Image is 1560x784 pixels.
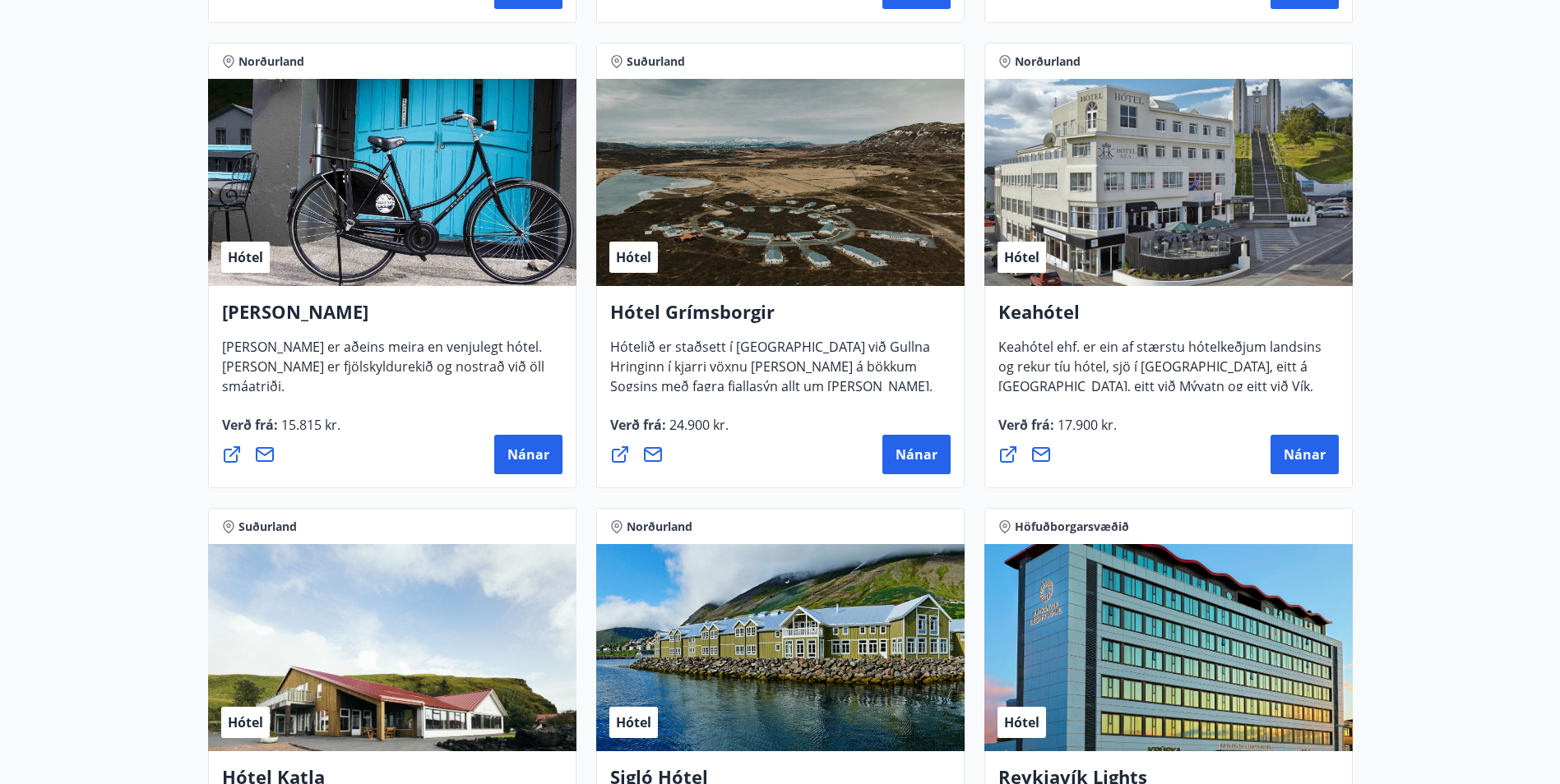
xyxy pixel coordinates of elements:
span: Verð frá : [610,416,729,447]
span: Nánar [896,445,937,463]
h4: [PERSON_NAME] [222,299,562,337]
span: Keahótel ehf. er ein af stærstu hótelkeðjum landsins og rekur tíu hótel, sjö í [GEOGRAPHIC_DATA],... [998,338,1322,448]
h4: Hótel Grímsborgir [610,299,951,337]
span: Höfuðborgarsvæðið [1015,519,1129,535]
span: Hótelið er staðsett í [GEOGRAPHIC_DATA] við Gullna Hringinn í kjarri vöxnu [PERSON_NAME] á bökkum... [610,338,933,448]
span: Nánar [1284,445,1326,463]
span: Hótel [1004,713,1039,731]
button: Nánar [882,435,951,474]
button: Nánar [1271,435,1339,474]
span: Hótel [616,248,651,266]
span: Verð frá : [998,416,1117,447]
span: Verð frá : [222,416,340,447]
span: 24.900 kr. [666,416,729,434]
span: Hótel [228,713,263,731]
span: Suðurland [238,519,297,535]
h4: Keahótel [998,299,1339,337]
span: [PERSON_NAME] er aðeins meira en venjulegt hótel. [PERSON_NAME] er fjölskyldurekið og nostrað við... [222,338,544,408]
span: Norðurland [627,519,692,535]
span: Norðurland [1015,53,1081,70]
span: 17.900 kr. [1054,416,1117,434]
span: 15.815 kr. [278,416,340,434]
span: Hótel [616,713,651,731]
span: Nánar [507,445,549,463]
span: Hótel [228,248,263,266]
span: Suðurland [627,53,685,70]
span: Hótel [1004,248,1039,266]
button: Nánar [494,435,562,474]
span: Norðurland [238,53,304,70]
